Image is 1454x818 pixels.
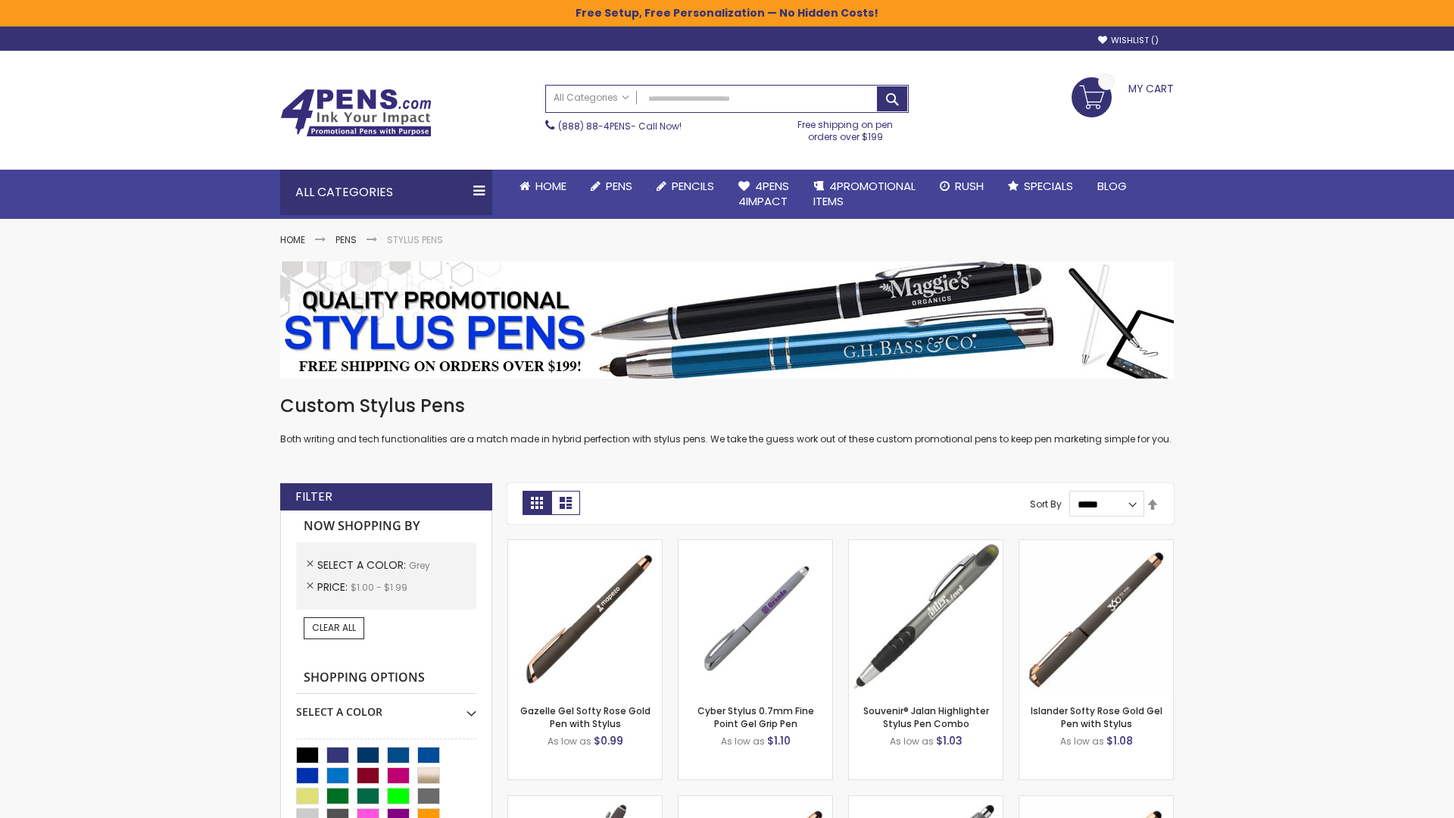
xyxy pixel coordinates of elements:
[317,579,351,595] span: Price
[672,178,714,194] span: Pencils
[535,178,566,194] span: Home
[606,178,632,194] span: Pens
[813,178,916,209] span: 4PROMOTIONAL ITEMS
[697,704,814,729] a: Cyber Stylus 0.7mm Fine Point Gel Grip Pen
[351,581,407,594] span: $1.00 - $1.99
[996,170,1085,203] a: Specials
[1019,540,1173,694] img: Islander Softy Rose Gold Gel Pen with Stylus-Grey
[335,233,357,246] a: Pens
[507,170,579,203] a: Home
[936,733,963,748] span: $1.03
[280,394,1174,446] div: Both writing and tech functionalities are a match made in hybrid perfection with stylus pens. We ...
[317,557,409,573] span: Select A Color
[1060,735,1104,748] span: As low as
[508,540,662,694] img: Gazelle Gel Softy Rose Gold Pen with Stylus-Grey
[1019,795,1173,808] a: Islander Softy Rose Gold Gel Pen with Stylus - ColorJet Imprint-Grey
[679,540,832,694] img: Cyber Stylus 0.7mm Fine Point Gel Grip Pen-Grey
[1097,178,1127,194] span: Blog
[312,621,356,634] span: Clear All
[863,704,989,729] a: Souvenir® Jalan Highlighter Stylus Pen Combo
[280,89,432,137] img: 4Pens Custom Pens and Promotional Products
[1031,704,1162,729] a: Islander Softy Rose Gold Gel Pen with Stylus
[280,394,1174,418] h1: Custom Stylus Pens
[1019,539,1173,552] a: Islander Softy Rose Gold Gel Pen with Stylus-Grey
[849,539,1003,552] a: Souvenir® Jalan Highlighter Stylus Pen Combo-Grey
[579,170,644,203] a: Pens
[738,178,789,209] span: 4Pens 4impact
[849,795,1003,808] a: Minnelli Softy Pen with Stylus - Laser Engraved-Grey
[520,704,651,729] a: Gazelle Gel Softy Rose Gold Pen with Stylus
[1085,170,1139,203] a: Blog
[280,170,492,215] div: All Categories
[548,735,591,748] span: As low as
[679,795,832,808] a: Gazelle Gel Softy Rose Gold Pen with Stylus - ColorJet-Grey
[296,662,476,695] strong: Shopping Options
[801,170,928,219] a: 4PROMOTIONALITEMS
[296,510,476,542] strong: Now Shopping by
[558,120,631,133] a: (888) 88-4PENS
[1030,498,1062,510] label: Sort By
[1024,178,1073,194] span: Specials
[928,170,996,203] a: Rush
[554,92,629,104] span: All Categories
[508,539,662,552] a: Gazelle Gel Softy Rose Gold Pen with Stylus-Grey
[523,491,551,515] strong: Grid
[679,539,832,552] a: Cyber Stylus 0.7mm Fine Point Gel Grip Pen-Grey
[304,617,364,638] a: Clear All
[387,233,443,246] strong: Stylus Pens
[508,795,662,808] a: Custom Soft Touch® Metal Pens with Stylus-Grey
[890,735,934,748] span: As low as
[280,261,1174,379] img: Stylus Pens
[280,233,305,246] a: Home
[1098,35,1159,46] a: Wishlist
[726,170,801,219] a: 4Pens4impact
[409,559,430,572] span: Grey
[767,733,791,748] span: $1.10
[1106,733,1133,748] span: $1.08
[782,113,910,143] div: Free shipping on pen orders over $199
[644,170,726,203] a: Pencils
[594,733,623,748] span: $0.99
[296,694,476,720] div: Select A Color
[955,178,984,194] span: Rush
[546,86,637,111] a: All Categories
[721,735,765,748] span: As low as
[558,120,682,133] span: - Call Now!
[849,540,1003,694] img: Souvenir® Jalan Highlighter Stylus Pen Combo-Grey
[295,489,332,505] strong: Filter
